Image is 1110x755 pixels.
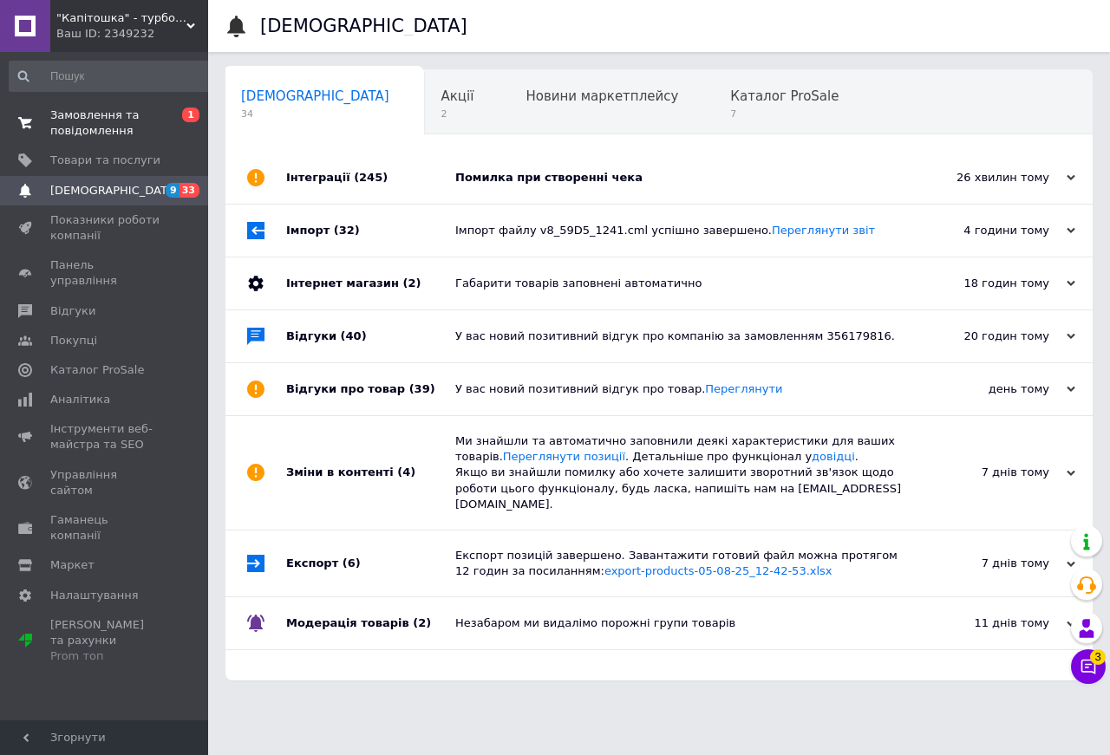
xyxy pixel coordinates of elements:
div: 26 хвилин тому [902,170,1075,185]
span: 3 [1090,649,1106,665]
span: Каталог ProSale [50,362,144,378]
div: 18 годин тому [902,276,1075,291]
span: Налаштування [50,588,139,603]
div: Ваш ID: 2349232 [56,26,208,42]
span: Аналітика [50,392,110,407]
div: Prom топ [50,648,160,664]
span: (39) [409,382,435,395]
span: Новини маркетплейсу [526,88,678,104]
span: Покупці [50,333,97,348]
div: 20 годин тому [902,329,1075,344]
a: Переглянути позиції [503,450,625,463]
span: Показники роботи компанії [50,212,160,244]
span: (6) [343,556,361,570]
div: день тому [902,381,1075,397]
span: Замовлення та повідомлення [50,107,160,139]
a: довідці [812,450,855,463]
div: Експорт [286,530,455,596]
span: 1 [182,107,199,122]
span: Гаманець компанії [50,512,160,543]
a: export-products-05-08-25_12-42-53.xlsx [604,564,832,577]
span: [DEMOGRAPHIC_DATA] [241,88,389,104]
span: Каталог ProSale [730,88,839,104]
div: Імпорт файлу v8_59D5_1241.cml успішно завершено. [455,223,902,238]
div: У вас новий позитивний відгук про товар. [455,381,902,397]
div: 7 днів тому [902,556,1075,571]
span: (2) [413,616,431,629]
span: 7 [730,107,839,120]
div: Незабаром ми видалімо порожні групи товарів [455,615,902,631]
div: 4 години тому [902,223,1075,238]
input: Пошук [9,61,214,92]
h1: [DEMOGRAPHIC_DATA] [260,16,467,36]
span: "Капітошка" - турбота про близьких у кожній домівці! [56,10,186,26]
div: Модерація товарів [286,597,455,649]
div: Зміни в контенті [286,416,455,530]
div: Експорт позицій завершено. Завантажити готовий файл можна протягом 12 годин за посиланням: [455,548,902,579]
span: Товари та послуги [50,153,160,168]
div: Інтеграції [286,152,455,204]
span: Інструменти веб-майстра та SEO [50,421,160,452]
span: (4) [397,465,415,478]
span: [DEMOGRAPHIC_DATA] [50,183,179,199]
span: Відгуки [50,303,95,319]
div: Відгуки про товар [286,363,455,415]
span: Панель управління [50,257,160,289]
span: Управління сайтом [50,467,160,498]
div: Габарити товарів заповнені автоматично [455,276,902,291]
div: 11 днів тому [902,615,1075,631]
a: Переглянути [705,382,782,395]
span: Маркет [50,557,95,573]
span: (32) [334,224,360,237]
span: (40) [341,329,367,342]
a: Переглянути звіт [772,224,875,237]
span: (245) [354,171,388,184]
div: 7 днів тому [902,465,1075,480]
div: Інтернет магазин [286,257,455,309]
span: (2) [402,277,421,290]
button: Чат з покупцем3 [1071,649,1106,684]
span: 2 [441,107,474,120]
span: 34 [241,107,389,120]
span: [PERSON_NAME] та рахунки [50,617,160,665]
div: Помилка при створенні чека [455,170,902,185]
span: Акції [441,88,474,104]
div: Імпорт [286,205,455,257]
div: Відгуки [286,310,455,362]
span: 33 [180,183,199,198]
span: 9 [166,183,180,198]
div: Ми знайшли та автоматично заповнили деякі характеристики для ваших товарів. . Детальніше про функ... [455,433,902,512]
div: У вас новий позитивний відгук про компанію за замовленням 356179816. [455,329,902,344]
